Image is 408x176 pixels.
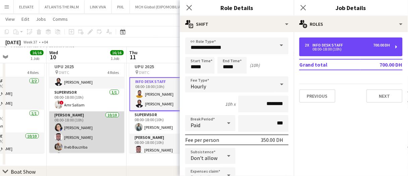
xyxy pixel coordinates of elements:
div: Info desk staff [313,43,346,48]
div: [DATE] [5,39,21,46]
h3: Role Details [180,3,294,12]
button: ATLANTIS THE PALM [39,0,85,13]
span: 16/16 [110,50,124,55]
span: Comms [53,16,68,22]
a: Jobs [33,15,49,23]
span: 4 Roles [28,70,39,75]
span: DWTC [139,70,150,75]
span: DWTC [59,70,69,75]
span: 4 Roles [108,70,119,75]
span: Week 37 [22,39,39,45]
div: 700.00 DH [373,43,390,48]
app-card-role: Supervisor1/108:00-18:00 (10h)!Amr Sallam [49,89,124,111]
a: Edit [19,15,32,23]
span: View [5,16,15,22]
button: LINK VIVA [85,0,112,13]
a: Comms [50,15,70,23]
button: ELEVATE [14,0,39,13]
span: Don't allow [191,155,217,161]
span: Edit [21,16,29,22]
h3: UPU 2025 [130,64,205,70]
span: 10 [48,53,58,61]
button: MCH Global (EXPOMOBILIA MCH GLOBAL ME LIVE MARKETING LLC) [130,0,253,13]
span: Paid [191,122,200,128]
button: Previous [299,89,336,103]
div: Boat Show [11,168,36,175]
td: 700.00 DH [360,59,403,70]
app-card-role: Supervisor1/108:00-18:00 (10h)[PERSON_NAME] [130,111,205,134]
div: 08:00-18:00 (10h) [305,48,390,51]
div: 350.00 DH [261,137,283,143]
span: ! [60,101,64,105]
span: Wed [49,50,58,56]
button: PIXL [112,0,130,13]
app-job-card: 08:00-18:00 (10h)16/16UPU 2025 DWTC4 RolesInfo desk staff2/208:00-18:00 (10h)[PERSON_NAME][DEMOGR... [49,54,124,153]
h3: UPU 2025 [49,64,124,70]
td: Grand total [299,59,360,70]
div: Roles [294,16,408,32]
app-job-card: 08:00-18:00 (10h)16/16UPU 2025 DWTC4 RolesInfo desk staff2/208:00-18:00 (10h)[PERSON_NAME][PERSON... [130,54,205,153]
a: View [3,15,17,23]
span: Hourly [191,83,206,90]
div: 2 x [305,43,313,48]
div: Fee per person [185,137,219,143]
button: Next [366,89,403,103]
div: 10h x [225,101,236,107]
h3: Job Details [294,3,408,12]
div: +04 [42,39,48,45]
div: (10h) [250,62,260,68]
div: 1 Job [111,56,123,61]
div: Shift [180,16,294,32]
span: 16/16 [30,50,44,55]
div: 1 Job [31,56,43,61]
span: Thu [130,50,138,56]
span: Jobs [36,16,46,22]
app-card-role: Info desk staff2/208:00-18:00 (10h)[PERSON_NAME][PERSON_NAME] [130,77,205,111]
span: 11 [129,53,138,61]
